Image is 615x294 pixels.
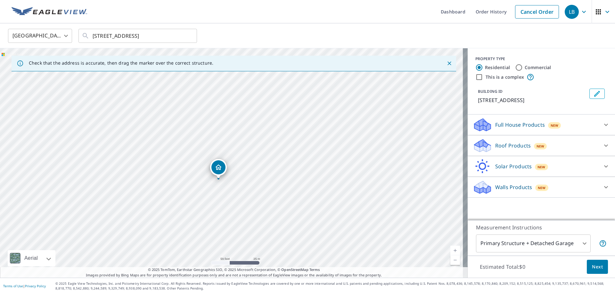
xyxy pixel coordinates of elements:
[476,224,607,231] p: Measurement Instructions
[12,7,87,17] img: EV Logo
[55,281,612,291] p: © 2025 Eagle View Technologies, Inc. and Pictometry International Corp. All Rights Reserved. Repo...
[587,260,608,274] button: Next
[599,240,607,247] span: Your report will include the primary structure and a detached garage if one exists.
[495,163,532,170] p: Solar Products
[473,179,610,195] div: Walls ProductsNew
[565,5,579,19] div: LB
[476,234,591,252] div: Primary Structure + Detached Garage
[450,246,460,255] a: Current Level 19, Zoom In
[148,267,320,273] span: © 2025 TomTom, Earthstar Geographics SIO, © 2025 Microsoft Corporation, ©
[592,263,603,271] span: Next
[22,250,40,266] div: Aerial
[538,185,546,190] span: New
[25,284,46,288] a: Privacy Policy
[495,121,545,129] p: Full House Products
[495,142,531,149] p: Roof Products
[485,64,510,71] label: Residential
[537,144,545,149] span: New
[478,96,587,104] p: [STREET_ADDRESS]
[445,59,454,68] button: Close
[473,159,610,174] div: Solar ProductsNew
[3,284,23,288] a: Terms of Use
[495,183,532,191] p: Walls Products
[475,260,530,274] p: Estimated Total: $0
[3,284,46,288] p: |
[473,138,610,153] div: Roof ProductsNew
[8,250,55,266] div: Aerial
[551,123,559,128] span: New
[8,27,72,45] div: [GEOGRAPHIC_DATA]
[210,159,227,179] div: Dropped pin, building 1, Residential property, 2116 NE 62nd Ct Fort Lauderdale, FL 33308
[29,60,213,66] p: Check that the address is accurate, then drag the marker over the correct structure.
[525,64,551,71] label: Commercial
[281,267,308,272] a: OpenStreetMap
[589,89,605,99] button: Edit building 1
[309,267,320,272] a: Terms
[537,164,545,170] span: New
[478,89,503,94] p: BUILDING ID
[515,5,559,19] a: Cancel Order
[473,117,610,132] div: Full House ProductsNew
[475,56,607,62] div: PROPERTY TYPE
[486,74,524,80] label: This is a complex
[93,27,184,45] input: Search by address or latitude-longitude
[450,255,460,265] a: Current Level 19, Zoom Out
